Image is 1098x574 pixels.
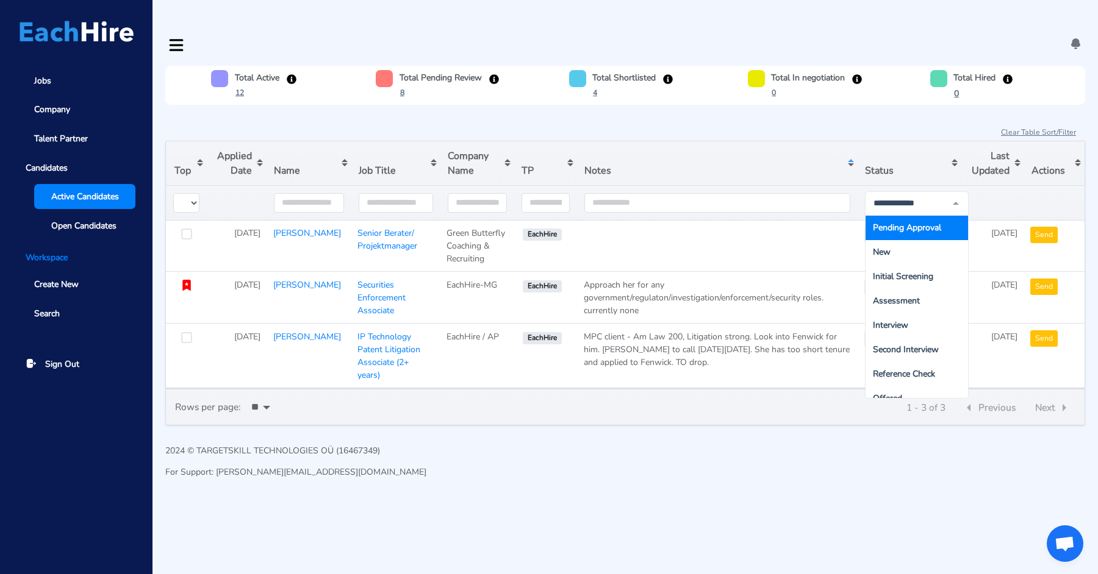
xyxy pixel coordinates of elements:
[873,246,891,258] span: New
[175,400,241,414] label: Rows per page:
[592,87,598,99] button: 4
[523,229,561,241] span: EachHire
[400,87,405,99] button: 8
[234,331,260,342] span: [DATE]
[1000,126,1077,138] button: Clear Table Sort/Filter
[165,466,426,478] p: For Support: [PERSON_NAME][EMAIL_ADDRESS][DOMAIN_NAME]
[1032,399,1075,415] button: Next
[234,227,260,239] span: [DATE]
[873,368,935,380] span: Reference Check
[978,400,1016,414] span: Previous
[20,21,134,42] img: Logo
[273,227,341,239] a: [PERSON_NAME]
[772,88,776,97] u: 0
[1030,278,1058,295] button: Send
[17,68,135,93] a: Jobs
[235,72,279,83] h6: Total Active
[447,227,505,264] span: Green Butterfly Coaching & Recruiting
[273,331,341,342] a: [PERSON_NAME]
[34,307,60,320] span: Search
[234,279,260,291] span: [DATE]
[864,330,906,347] button: Pending
[34,278,79,291] span: Create New
[357,227,417,252] a: Senior Berater/ Projektmanager
[34,132,88,145] span: Talent Partner
[592,72,656,83] h6: Total Shortlisted
[273,279,341,291] a: [PERSON_NAME]
[906,400,945,414] div: 1 - 3 of 3
[584,331,850,368] span: MPC client - Am Law 200, Litigation strong. Look into Fenwick for him. [PERSON_NAME] to call [DAT...
[523,332,561,344] span: EachHire
[953,87,960,101] button: 0
[17,97,135,122] a: Company
[17,126,135,151] a: Talent Partner
[873,271,933,282] span: Initial Screening
[1035,400,1055,414] span: Next
[953,72,996,83] h6: Total Hired
[523,280,561,292] span: EachHire
[34,103,70,116] span: Company
[34,74,51,87] span: Jobs
[17,155,135,180] span: Candidates
[873,344,939,355] span: Second Interview
[357,331,420,381] a: IP Technology Patent Litigation Associate (2+ years)
[45,358,79,370] span: Sign Out
[873,319,908,331] span: Interview
[991,331,1017,342] span: [DATE]
[1047,525,1083,562] a: Open chat
[873,222,941,233] span: Pending Approval
[771,72,845,83] h6: Total In negotiation
[17,272,135,297] a: Create New
[864,227,906,243] button: Pending
[165,444,426,457] p: 2024 © TARGETSKILL TECHNOLOGIES OÜ (16467349)
[357,279,406,316] a: Securities Enforcement Associate
[34,184,135,209] a: Active Candidates
[447,331,499,342] span: EachHire / AP
[1030,330,1058,347] button: Send
[447,279,497,291] span: EachHire-MG
[873,392,902,404] span: Offered
[864,278,906,295] button: Pending
[593,88,597,97] u: 4
[954,88,959,99] u: 0
[400,72,482,83] h6: Total Pending Review
[235,88,244,97] u: 12
[991,279,1017,291] span: [DATE]
[17,251,135,264] li: Workspace
[958,399,1019,415] button: Previous
[51,219,117,232] span: Open Candidates
[584,279,823,316] span: Approach her for any government/regulaton/investigation/enforcement/security roles. currently none
[17,301,135,326] a: Search
[400,88,404,97] u: 8
[771,87,777,99] button: 0
[51,190,119,203] span: Active Candidates
[34,213,135,238] a: Open Candidates
[235,87,245,99] button: 12
[991,227,1017,239] span: [DATE]
[1001,127,1076,137] u: Clear Table Sort/Filter
[873,295,920,306] span: Assessment
[1030,227,1058,243] button: Send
